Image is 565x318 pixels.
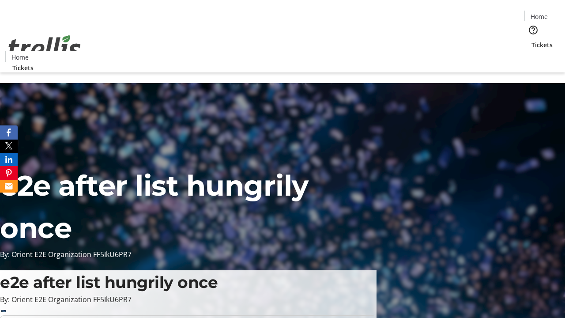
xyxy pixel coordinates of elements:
[6,53,34,62] a: Home
[5,63,41,72] a: Tickets
[524,40,560,49] a: Tickets
[531,12,548,21] span: Home
[524,49,542,67] button: Cart
[531,40,553,49] span: Tickets
[12,63,34,72] span: Tickets
[11,53,29,62] span: Home
[525,12,553,21] a: Home
[524,21,542,39] button: Help
[5,25,84,69] img: Orient E2E Organization FF5IkU6PR7's Logo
